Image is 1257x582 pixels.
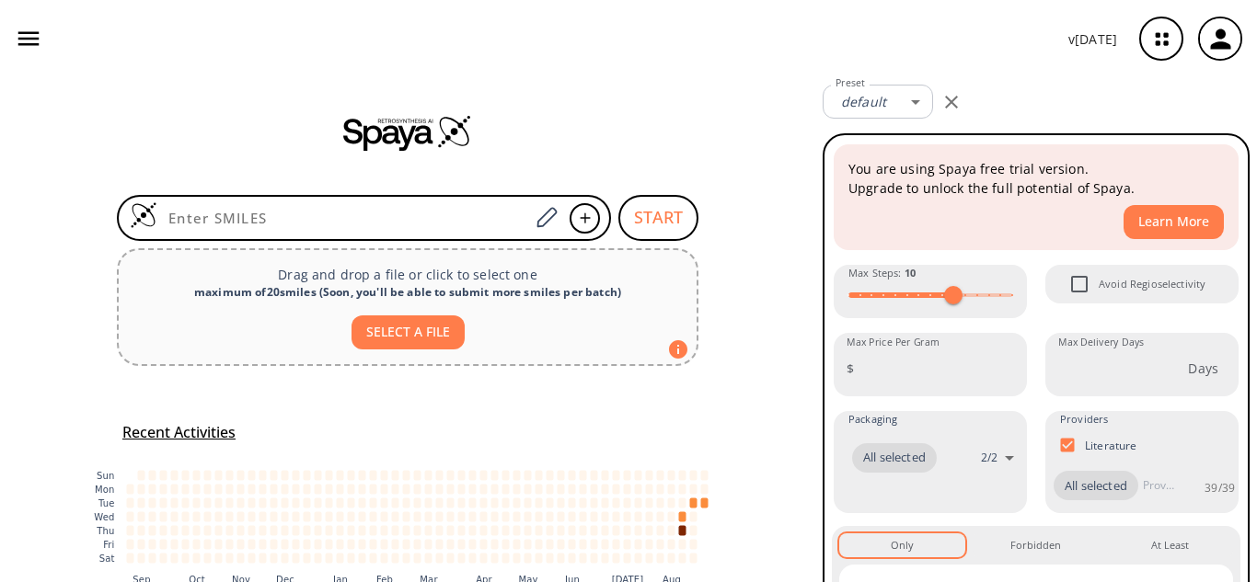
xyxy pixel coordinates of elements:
button: At Least [1107,533,1233,557]
span: Packaging [848,411,897,428]
button: Only [839,533,965,557]
div: At Least [1151,537,1189,553]
p: Days [1188,359,1218,378]
p: Literature [1085,438,1137,453]
p: You are using Spaya free trial version. Upgrade to unlock the full potential of Spaya. [848,159,1224,198]
g: y-axis tick label [94,471,114,564]
button: Forbidden [973,533,1099,557]
button: SELECT A FILE [352,315,465,349]
text: Wed [94,512,114,522]
button: START [618,195,698,241]
label: Max Delivery Days [1058,336,1144,349]
text: Sun [97,471,114,481]
div: maximum of 20 smiles ( Soon, you'll be able to submit more smiles per batch ) [133,284,682,301]
input: Enter SMILES [157,209,529,227]
text: Tue [98,498,115,508]
text: Fri [103,540,114,550]
button: Recent Activities [115,417,243,448]
em: default [841,93,886,110]
p: $ [847,359,854,378]
text: Thu [96,526,114,536]
p: 2 / 2 [981,450,998,465]
span: Avoid Regioselectivity [1099,276,1205,292]
span: Max Steps : [848,265,916,281]
label: Max Price Per Gram [847,336,940,349]
span: All selected [852,449,937,467]
span: Avoid Regioselectivity [1060,265,1099,303]
text: Sat [99,553,115,564]
p: 39 / 39 [1205,480,1235,496]
label: Preset [836,76,865,90]
p: Drag and drop a file or click to select one [133,265,682,284]
img: Logo Spaya [130,201,157,229]
span: Providers [1060,411,1108,428]
p: v [DATE] [1068,29,1117,49]
span: All selected [1054,477,1138,496]
g: cell [127,470,709,563]
div: Only [891,537,914,553]
img: Spaya logo [343,114,472,151]
button: Learn More [1124,205,1224,239]
strong: 10 [905,266,916,280]
text: Mon [95,485,115,495]
div: Forbidden [1010,537,1061,553]
h5: Recent Activities [122,423,236,442]
input: Provider name [1138,471,1179,500]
